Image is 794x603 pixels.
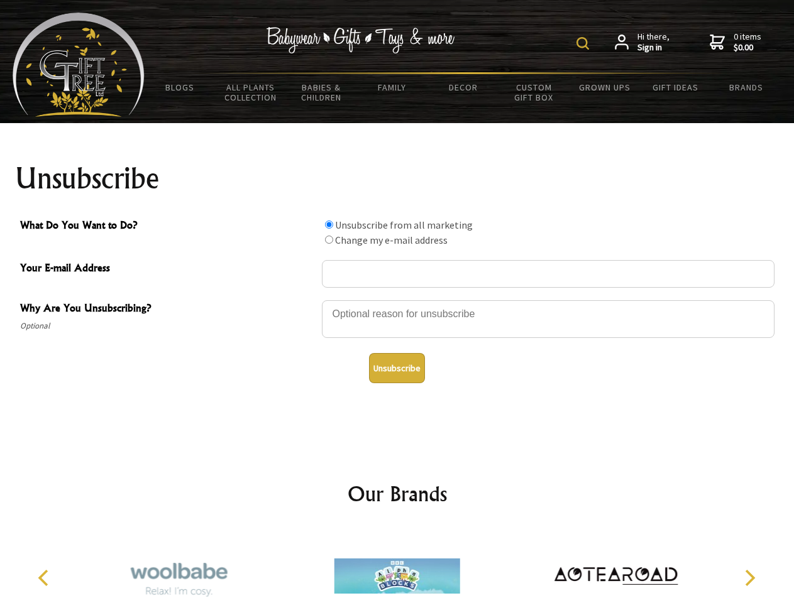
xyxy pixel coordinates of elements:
[576,37,589,50] img: product search
[369,353,425,383] button: Unsubscribe
[357,74,428,100] a: Family
[734,31,761,53] span: 0 items
[569,74,640,100] a: Grown Ups
[267,27,455,53] img: Babywear - Gifts - Toys & more
[13,13,145,117] img: Babyware - Gifts - Toys and more...
[20,318,316,334] span: Optional
[736,564,763,592] button: Next
[31,564,59,592] button: Previous
[325,220,333,229] input: What Do You Want to Do?
[640,74,711,100] a: Gift Ideas
[325,236,333,244] input: What Do You Want to Do?
[734,42,761,53] strong: $0.00
[499,74,570,111] a: Custom Gift Box
[20,260,316,278] span: Your E-mail Address
[15,163,780,193] h1: Unsubscribe
[25,479,769,509] h2: Our Brands
[145,74,216,100] a: BLOGS
[216,74,287,111] a: All Plants Collection
[20,217,316,236] span: What Do You Want to Do?
[710,31,761,53] a: 0 items$0.00
[711,74,782,100] a: Brands
[335,234,448,246] label: Change my e-mail address
[427,74,499,100] a: Decor
[637,42,670,53] strong: Sign in
[335,219,473,231] label: Unsubscribe from all marketing
[322,300,775,338] textarea: Why Are You Unsubscribing?
[637,31,670,53] span: Hi there,
[615,31,670,53] a: Hi there,Sign in
[286,74,357,111] a: Babies & Children
[20,300,316,318] span: Why Are You Unsubscribing?
[322,260,775,288] input: Your E-mail Address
